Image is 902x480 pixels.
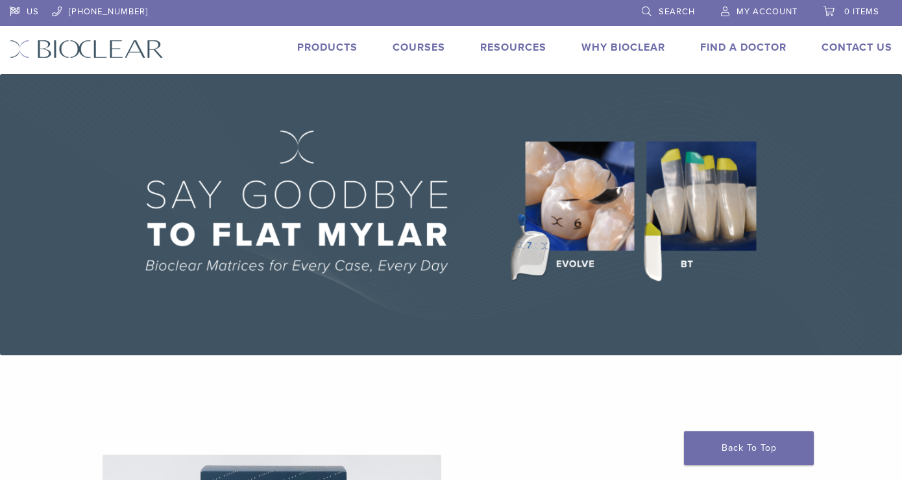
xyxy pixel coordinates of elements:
[684,431,814,465] a: Back To Top
[737,6,798,17] span: My Account
[480,41,546,54] a: Resources
[844,6,879,17] span: 0 items
[822,41,892,54] a: Contact Us
[393,41,445,54] a: Courses
[297,41,358,54] a: Products
[659,6,695,17] span: Search
[700,41,786,54] a: Find A Doctor
[581,41,665,54] a: Why Bioclear
[10,40,164,58] img: Bioclear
